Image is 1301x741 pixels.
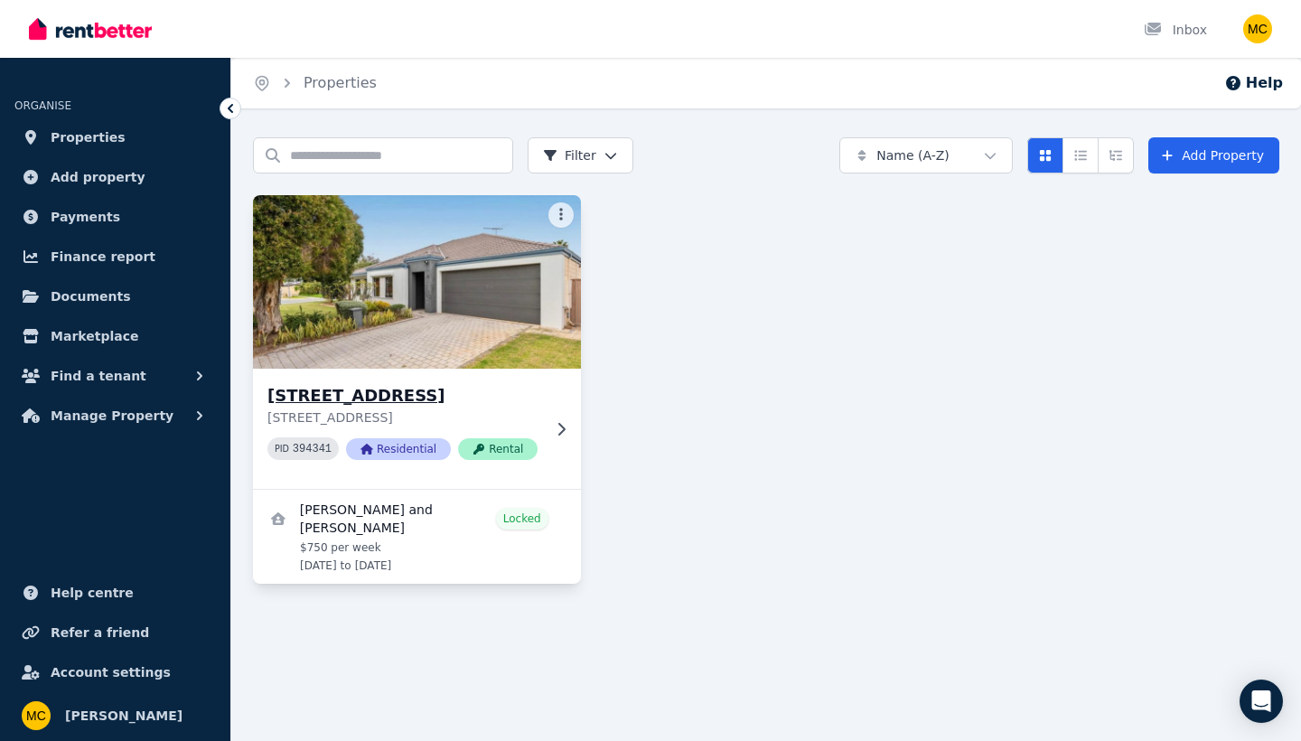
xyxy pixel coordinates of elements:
span: Properties [51,127,126,148]
button: More options [548,202,574,228]
small: PID [275,444,289,454]
a: Add property [14,159,216,195]
button: Card view [1027,137,1063,174]
button: Find a tenant [14,358,216,394]
span: Find a tenant [51,365,146,387]
button: Manage Property [14,398,216,434]
button: Expanded list view [1098,137,1134,174]
span: Manage Property [51,405,173,427]
button: Name (A-Z) [839,137,1013,174]
div: Open Intercom Messenger [1240,680,1283,723]
a: Finance report [14,239,216,275]
span: Finance report [51,246,155,267]
code: 394341 [293,443,332,455]
img: Madelynn Connelly [1243,14,1272,43]
span: Documents [51,286,131,307]
button: Help [1224,72,1283,94]
h3: [STREET_ADDRESS] [267,383,541,408]
span: Refer a friend [51,622,149,643]
div: View options [1027,137,1134,174]
a: Documents [14,278,216,314]
span: [PERSON_NAME] [65,705,183,727]
button: Compact list view [1062,137,1099,174]
button: Filter [528,137,633,174]
span: Account settings [51,661,171,683]
a: Add Property [1148,137,1279,174]
a: Help centre [14,575,216,611]
span: Marketplace [51,325,138,347]
span: Residential [346,438,451,460]
a: Properties [304,74,377,91]
span: Name (A-Z) [876,146,950,164]
span: Payments [51,206,120,228]
img: 15 Tavistock Cres, Lynwood [245,191,589,373]
img: RentBetter [29,15,152,42]
span: Add property [51,166,145,188]
a: Payments [14,199,216,235]
span: Help centre [51,582,134,604]
span: ORGANISE [14,99,71,112]
a: 15 Tavistock Cres, Lynwood[STREET_ADDRESS][STREET_ADDRESS]PID 394341ResidentialRental [253,195,581,489]
img: Madelynn Connelly [22,701,51,730]
p: [STREET_ADDRESS] [267,408,541,427]
a: View details for Shewli and Shantanu Mukerji [253,490,581,584]
a: Refer a friend [14,614,216,651]
a: Marketplace [14,318,216,354]
span: Filter [543,146,596,164]
span: Rental [458,438,538,460]
a: Properties [14,119,216,155]
div: Inbox [1144,21,1207,39]
nav: Breadcrumb [231,58,398,108]
a: Account settings [14,654,216,690]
